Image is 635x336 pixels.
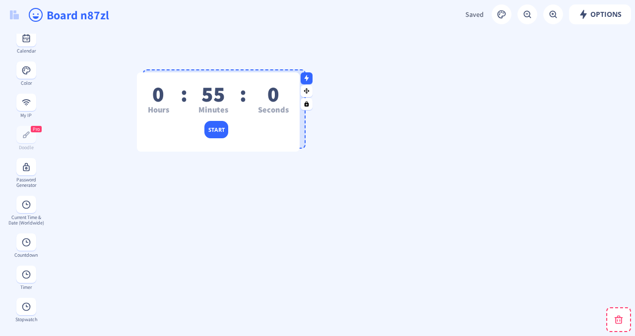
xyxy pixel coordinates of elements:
[258,89,289,100] div: 0
[240,89,247,115] span: :
[8,215,44,225] div: Current Time & Date (Worldwide)
[8,112,44,118] div: My IP
[8,252,44,258] div: Countdown
[8,80,44,86] div: Color
[8,48,44,54] div: Calendar
[465,10,484,19] span: Saved
[10,10,19,19] img: logo.svg
[8,284,44,290] div: Timer
[28,7,44,23] ion-icon: happy outline
[148,89,169,100] div: 0
[569,4,631,24] button: Options
[8,177,44,188] div: Password Generator
[204,121,229,138] button: start
[578,10,622,18] span: Options
[8,317,44,322] div: Stopwatch
[33,126,40,132] span: Pro
[181,89,188,115] span: :
[198,89,228,100] div: 55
